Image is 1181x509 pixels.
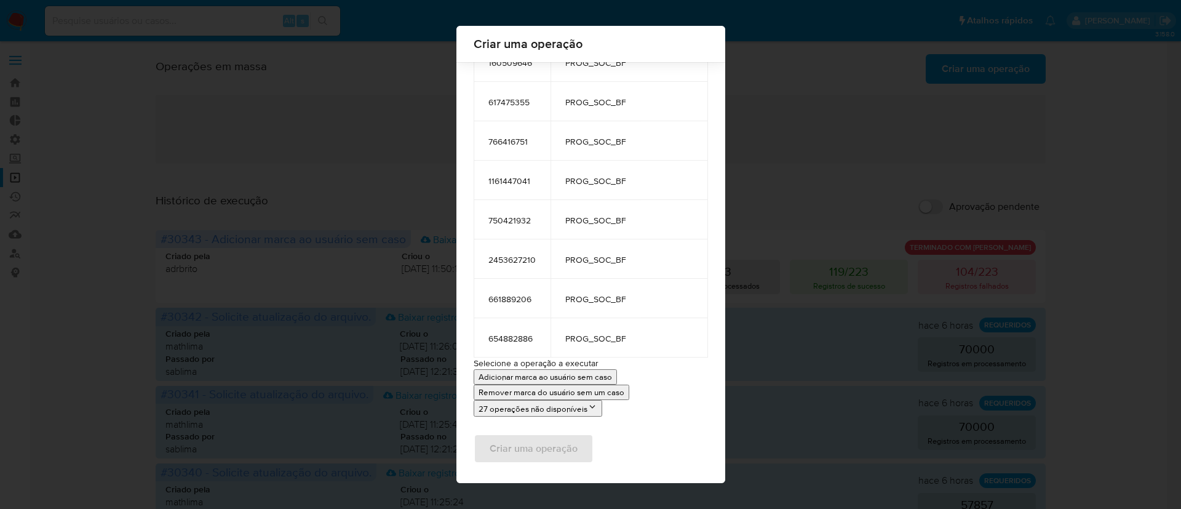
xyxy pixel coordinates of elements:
span: 2453627210 [488,254,536,265]
button: Remover marca do usuário sem um caso [474,385,629,400]
span: PROG_SOC_BF [565,254,626,265]
span: PROG_SOC_BF [565,333,626,344]
span: PROG_SOC_BF [565,175,626,186]
span: PROG_SOC_BF [565,97,626,108]
span: PROG_SOC_BF [565,294,626,305]
span: 617475355 [488,97,536,108]
button: Adicionar marca ao usuário sem caso [474,369,617,385]
span: 1161447041 [488,175,536,186]
p: Remover marca do usuário sem um caso [479,387,624,398]
button: 27 operações não disponíveis [474,400,602,417]
span: Criar uma operação [474,38,708,50]
span: 766416751 [488,136,536,147]
span: 654882886 [488,333,536,344]
span: PROG_SOC_BF [565,136,626,147]
p: Selecione a operação a executar [474,358,708,370]
span: 160509646 [488,57,536,68]
span: PROG_SOC_BF [565,215,626,226]
p: Adicionar marca ao usuário sem caso [479,371,612,383]
span: 661889206 [488,294,536,305]
span: PROG_SOC_BF [565,57,626,68]
span: 750421932 [488,215,536,226]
